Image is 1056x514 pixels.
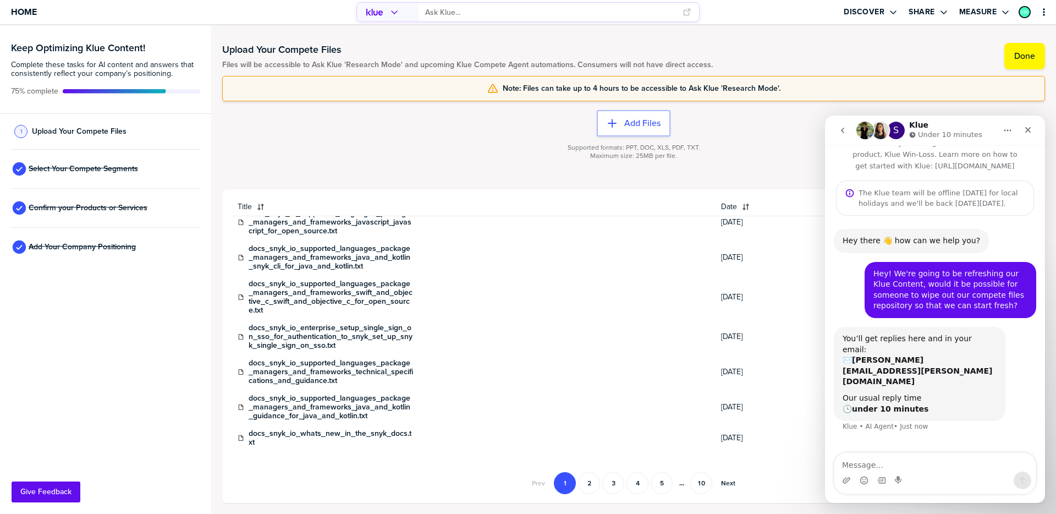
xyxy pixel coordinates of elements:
a: docs_snyk_io_enterprise_setup_single_sign_on_sso_for_authentication_to_snyk_set_up_snyk_single_si... [249,324,414,350]
button: Go to page 3 [602,472,624,494]
span: Active [11,87,58,96]
span: [DATE] [721,253,816,262]
span: Title [238,203,252,211]
label: Measure [959,7,997,17]
span: 1 [20,127,22,135]
button: Go to page 10 [690,472,712,494]
h3: Keep Optimizing Klue Content! [11,43,200,53]
nav: Pagination Navigation [524,472,743,494]
span: [DATE] [721,403,816,412]
span: Supported formats: PPT, DOC, XLS, PDF, TXT. [568,144,700,152]
a: docs_snyk_io_whats_new_in_the_snyk_docs.txt [249,429,414,447]
span: Upload Your Compete Files [32,127,127,136]
label: Share [909,7,935,17]
span: [DATE] [721,218,816,227]
span: Add Your Company Positioning [29,243,136,251]
a: docs_snyk_io_supported_languages_package_managers_and_frameworks_java_and_kotlin_guidance_for_jav... [249,394,414,420]
span: Maximum size: 25MB per file. [590,152,677,160]
span: Date [721,203,737,211]
label: Discover [844,7,884,17]
input: Ask Klue... [425,3,676,21]
button: Go to page 4 [626,472,648,494]
a: docs_snyk_io_supported_languages_package_managers_and_frameworks_java_and_kotlin_snyk_cli_for_jav... [249,244,414,271]
span: [DATE] [721,434,816,442]
span: [DATE] [721,368,816,376]
span: Home [11,7,37,17]
span: Confirm your Products or Services [29,204,147,212]
button: Give Feedback [12,482,80,502]
span: Note: Files can take up to 4 hours to be accessible to Ask Klue 'Research Mode'. [503,84,780,93]
button: Go to previous page [525,472,552,494]
h1: Upload Your Compete Files [222,43,713,56]
button: Go to next page [714,472,742,494]
button: Go to page 2 [578,472,600,494]
label: Add Files [624,118,661,129]
iframe: Intercom live chat [825,116,1045,503]
span: Select Your Compete Segments [29,165,138,173]
span: [DATE] [721,332,816,341]
a: docs_snyk_io_supported_languages_package_managers_and_frameworks_technical_specifications_and_gui... [249,359,414,385]
div: Kirsten Wissel [1019,6,1031,18]
a: docs_snyk_io_supported_languages_package_managers_and_frameworks_javascript_javascript_for_open_s... [249,209,414,236]
img: 790c79aec32c2fbae9e8ee0dead9c7e3-sml.png [1020,7,1030,17]
span: Complete these tasks for AI content and answers that consistently reflect your company’s position... [11,61,200,78]
button: Go to page 5 [651,472,673,494]
a: docs_snyk_io_supported_languages_package_managers_and_frameworks_swift_and_objective_c_swift_and_... [249,280,414,315]
a: Edit Profile [1018,5,1032,19]
span: Files will be accessible to Ask Klue 'Research Mode' and upcoming Klue Compete Agent automations.... [222,61,713,69]
label: Done [1014,51,1035,62]
span: [DATE] [721,293,816,302]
